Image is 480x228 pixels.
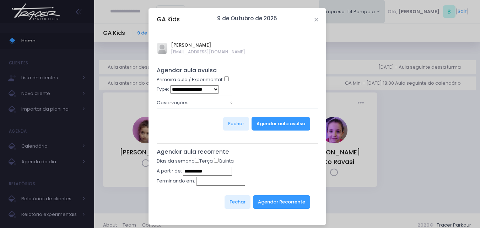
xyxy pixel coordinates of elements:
[314,18,318,21] button: Close
[195,158,213,165] label: Terça
[171,42,245,49] span: [PERSON_NAME]
[225,195,250,209] button: Fechar
[214,158,219,163] input: Quinta
[171,49,245,55] span: [EMAIL_ADDRESS][DOMAIN_NAME]
[252,117,310,131] button: Agendar aula avulsa
[253,195,310,209] button: Agendar Recorrente
[157,67,318,74] h5: Agendar aula avulsa
[157,76,223,83] label: Primeira aula / Experimental:
[157,177,195,185] label: Terminando em:
[157,148,318,155] h5: Agendar aula recorrente
[157,99,190,106] label: Observações:
[157,168,182,175] label: A partir de:
[214,158,234,165] label: Quinta
[195,158,199,163] input: Terça
[217,15,277,22] h6: 9 de Outubro de 2025
[157,158,318,217] form: Dias da semana
[157,86,169,93] label: Type:
[157,15,180,24] h5: GA Kids
[223,117,249,131] button: Fechar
